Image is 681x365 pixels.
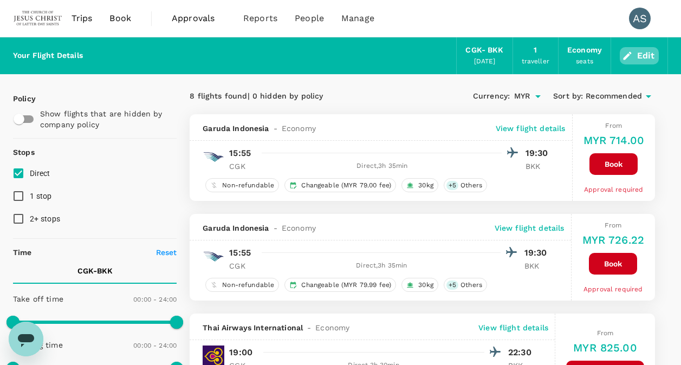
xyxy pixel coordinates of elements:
[576,56,593,67] div: seats
[156,247,177,258] p: Reset
[190,90,422,102] div: 8 flights found | 0 hidden by policy
[597,329,614,337] span: From
[218,181,278,190] span: Non-refundable
[584,186,644,193] span: Approval required
[229,147,251,160] p: 15:55
[303,322,315,333] span: -
[13,340,63,350] p: Landing time
[13,148,35,157] strong: Stops
[9,322,43,356] iframe: Button to launch messaging window
[229,260,256,271] p: CGK
[13,6,63,30] img: The Malaysian Church of Jesus Christ of Latter-day Saints
[13,247,32,258] p: Time
[172,12,226,25] span: Approvals
[526,147,553,160] p: 19:30
[473,90,510,102] span: Currency :
[13,50,83,62] div: Your Flight Details
[522,56,549,67] div: traveller
[401,178,438,192] div: 30kg
[218,281,278,290] span: Non-refundable
[620,47,659,64] button: Edit
[297,281,395,290] span: Changeable (MYR 79.99 fee)
[13,294,63,304] p: Take off time
[508,346,535,359] p: 22:30
[243,12,277,25] span: Reports
[40,108,170,130] p: Show flights that are hidden by company policy
[629,8,651,29] div: AS
[605,122,622,129] span: From
[586,90,642,102] span: Recommended
[282,123,316,134] span: Economy
[573,339,637,356] h6: MYR 825.00
[414,281,438,290] span: 30kg
[109,12,131,25] span: Book
[456,181,487,190] span: Others
[30,169,50,178] span: Direct
[229,346,252,359] p: 19:00
[530,89,546,104] button: Open
[401,278,438,292] div: 30kg
[203,322,303,333] span: Thai Airways International
[582,231,645,249] h6: MYR 726.22
[203,146,224,168] img: GA
[72,12,93,25] span: Trips
[414,181,438,190] span: 30kg
[229,161,256,172] p: CGK
[205,178,279,192] div: Non-refundable
[30,214,60,223] span: 2+ stops
[203,123,269,134] span: Garuda Indonesia
[229,246,251,259] p: 15:55
[203,246,224,268] img: GA
[205,278,279,292] div: Non-refundable
[589,153,638,175] button: Book
[496,123,566,134] p: View flight details
[583,132,645,149] h6: MYR 714.00
[553,90,583,102] span: Sort by :
[474,56,496,67] div: [DATE]
[284,278,396,292] div: Changeable (MYR 79.99 fee)
[284,178,396,192] div: Changeable (MYR 79.00 fee)
[263,260,500,271] div: Direct , 3h 35min
[524,260,552,271] p: BKK
[444,178,487,192] div: +5Others
[478,322,548,333] p: View flight details
[589,253,637,275] button: Book
[269,123,282,134] span: -
[203,223,269,233] span: Garuda Indonesia
[583,285,643,293] span: Approval required
[315,322,349,333] span: Economy
[77,265,113,276] p: CGK - BKK
[263,161,501,172] div: Direct , 3h 35min
[446,181,458,190] span: + 5
[297,181,395,190] span: Changeable (MYR 79.00 fee)
[341,12,374,25] span: Manage
[465,44,503,56] div: CGK - BKK
[524,246,552,259] p: 19:30
[444,278,487,292] div: +5Others
[495,223,565,233] p: View flight details
[269,223,282,233] span: -
[605,221,621,229] span: From
[567,44,602,56] div: Economy
[30,192,52,200] span: 1 stop
[526,161,553,172] p: BKK
[295,12,324,25] span: People
[282,223,316,233] span: Economy
[446,281,458,290] span: + 5
[133,296,177,303] span: 00:00 - 24:00
[534,44,537,56] div: 1
[133,342,177,349] span: 00:00 - 24:00
[13,93,23,104] p: Policy
[456,281,487,290] span: Others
